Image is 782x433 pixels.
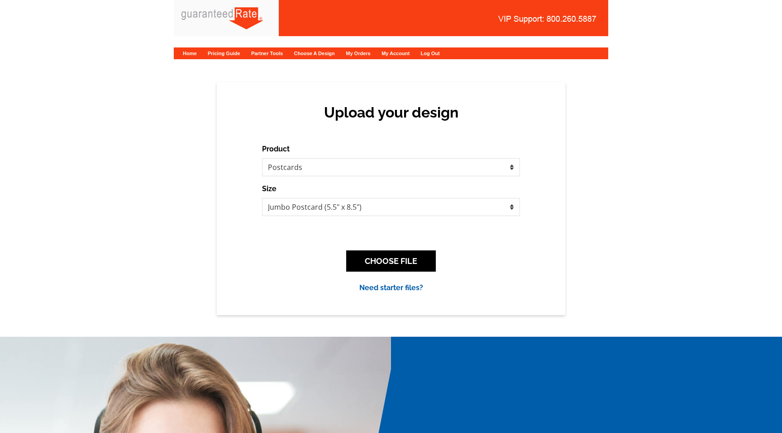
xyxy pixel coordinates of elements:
[601,223,782,433] iframe: LiveChat chat widget
[421,51,440,56] a: Log Out
[208,51,240,56] a: Pricing Guide
[381,51,410,56] a: My Account
[262,144,290,155] label: Product
[346,250,436,272] button: CHOOSE FILE
[251,51,283,56] a: Partner Tools
[271,104,511,121] h2: Upload your design
[262,184,277,194] label: Size
[294,51,335,56] a: Choose A Design
[183,51,197,56] a: Home
[346,51,370,56] a: My Orders
[359,283,423,292] a: Need starter files?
